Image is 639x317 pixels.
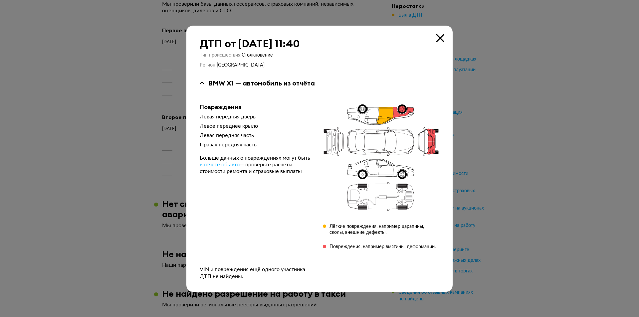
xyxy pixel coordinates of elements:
div: Левое переднее крыло [200,123,312,129]
div: Левая передняя дверь [200,113,312,120]
div: Больше данных о повреждениях могут быть — проверьте расчёты стоимости ремонта и страховые выплаты [200,155,312,175]
div: Левая передняя часть [200,132,312,139]
div: Регион : [200,62,439,68]
div: BMW X1 — автомобиль из отчёта [208,79,315,87]
span: VIN и повреждения ещё одного участника ДТП не найдены. [200,267,305,279]
span: [GEOGRAPHIC_DATA] [217,63,265,68]
div: Правая передняя часть [200,141,312,148]
span: Столкновение [242,53,273,58]
a: в отчёте об авто [200,161,240,168]
div: Лёгкие повреждения, например царапины, сколы, внешние дефекты. [329,224,439,236]
div: Тип происшествия : [200,52,439,58]
div: ДТП от [DATE] 11:40 [200,38,439,50]
div: Повреждения, например вмятины, деформации. [329,244,436,250]
div: Повреждения [200,103,312,111]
